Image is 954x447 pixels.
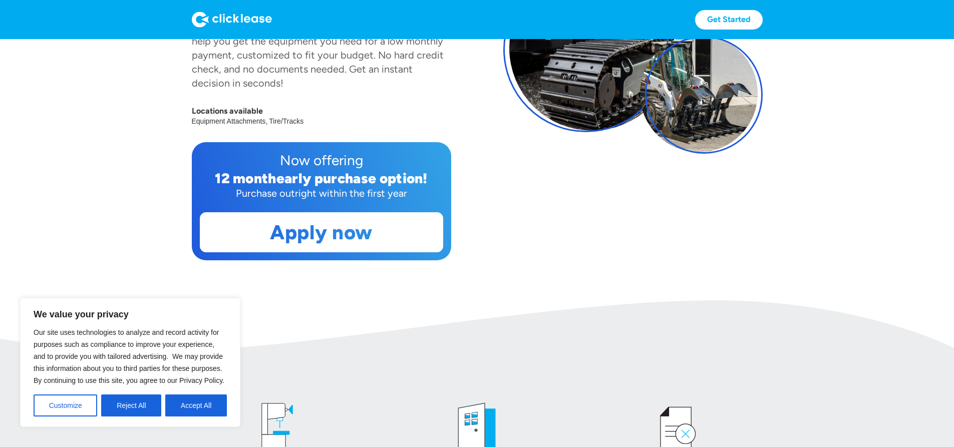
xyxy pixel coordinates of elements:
[215,170,276,187] div: 12 month
[20,298,240,427] div: We value your privacy
[269,116,305,126] div: Tire/Tracks
[192,21,444,89] div: has partnered with Clicklease to help you get the equipment you need for a low monthly payment, c...
[695,10,763,30] a: Get Started
[276,170,428,187] div: early purchase option!
[200,186,443,200] div: Purchase outright within the first year
[165,394,227,416] button: Accept All
[200,150,443,170] div: Now offering
[34,394,97,416] button: Customize
[200,213,443,252] a: Apply now
[192,12,272,28] img: Logo
[192,106,451,116] div: Locations available
[192,116,269,126] div: Equipment Attachments
[101,394,161,416] button: Reject All
[34,308,227,320] p: We value your privacy
[34,328,224,384] span: Our site uses technologies to analyze and record activity for purposes such as compliance to impr...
